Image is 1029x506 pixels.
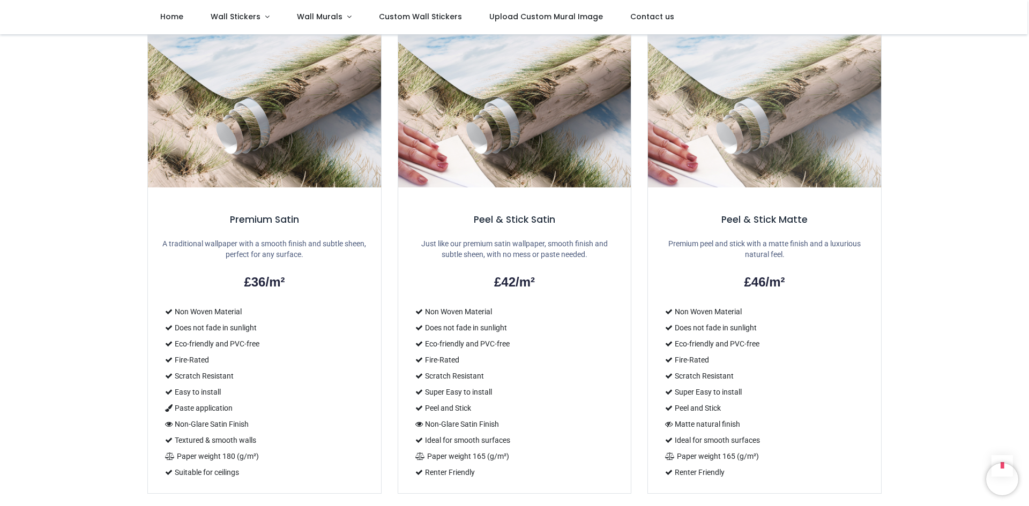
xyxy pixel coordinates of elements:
[986,463,1018,495] iframe: Brevo live chat
[161,213,368,226] h5: Premium Satin
[411,352,618,368] li: Fire-Rated
[161,416,368,432] li: Non-Glare Satin Finish
[661,239,868,260] p: Premium peel and stick with a matte finish and a luxurious natural feel.
[661,400,868,416] li: Peel and Stick
[160,11,183,22] span: Home
[411,273,618,291] h2: £42/m²
[211,11,260,22] span: Wall Stickers
[661,304,868,320] li: Non Woven Material
[161,320,368,336] li: Does not fade in sunlight
[661,464,868,480] li: Renter Friendly
[379,11,462,22] span: Custom Wall Stickers
[148,32,381,187] img: WS-60247-MaterialComparison-NW.jpg
[661,368,868,384] li: Scratch Resistant
[411,416,618,432] li: Non-Glare Satin Finish
[411,320,618,336] li: Does not fade in sunlight
[161,352,368,368] li: Fire-Rated
[161,464,368,480] li: Suitable for ceilings
[161,448,368,464] li: Paper weight 180 (g/m²)
[630,11,674,22] span: Contact us
[161,239,368,260] p: A traditional wallpaper with a smooth finish and subtle sheen, perfect for any surface.
[161,432,368,448] li: Textured & smooth walls
[161,336,368,352] li: Eco-friendly and PVC-free
[161,368,368,384] li: Scratch Resistant
[411,213,618,226] h5: Peel & Stick Satin
[411,400,618,416] li: Peel and Stick
[661,384,868,400] li: Super Easy to install
[661,432,868,448] li: Ideal for smooth surfaces
[661,213,868,226] h5: Peel & Stick Matte
[297,11,342,22] span: Wall Murals
[661,448,868,464] li: Paper weight 165 (g/m²)
[161,273,368,291] h2: £36/m²
[648,32,881,187] img: WS-60247-MaterialComparison-PSM.jpg
[661,416,868,432] li: Matte natural finish
[661,352,868,368] li: Fire-Rated
[398,32,631,187] img: WS-60247-MaterialComparison-VL.jpg
[411,432,618,448] li: Ideal for smooth surfaces
[661,273,868,291] h2: £46/m²
[161,304,368,320] li: Non Woven Material
[489,11,603,22] span: Upload Custom Mural Image
[411,336,618,352] li: Eco-friendly and PVC-free
[661,320,868,336] li: Does not fade in sunlight
[411,448,618,464] li: Paper weight 165 (g/m²)
[411,304,618,320] li: Non Woven Material
[161,400,368,416] li: Paste application
[161,384,368,400] li: Easy to install
[411,464,618,480] li: Renter Friendly
[411,368,618,384] li: Scratch Resistant
[411,239,618,260] p: Just like our premium satin wallpaper, smooth finish and subtle sheen, with no mess or paste needed.
[661,336,868,352] li: Eco-friendly and PVC-free
[411,384,618,400] li: Super Easy to install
